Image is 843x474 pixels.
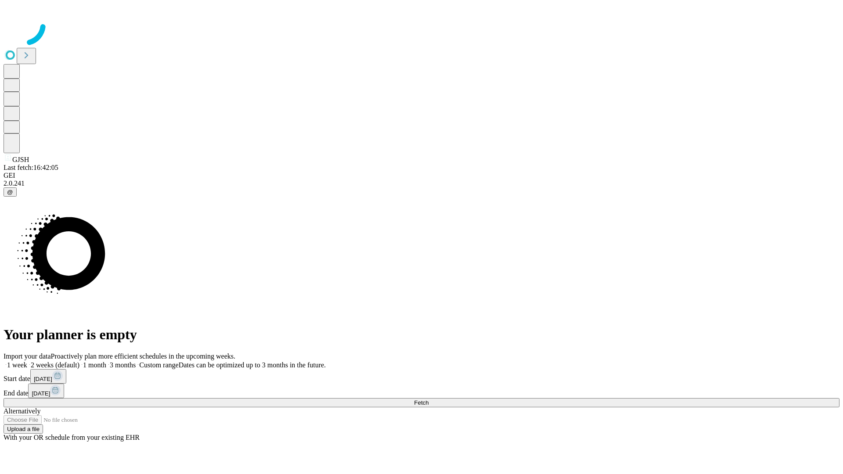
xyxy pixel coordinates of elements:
[4,434,140,441] span: With your OR schedule from your existing EHR
[28,384,64,398] button: [DATE]
[12,156,29,163] span: GJSH
[4,369,839,384] div: Start date
[4,187,17,197] button: @
[414,399,429,406] span: Fetch
[4,180,839,187] div: 2.0.241
[139,361,178,369] span: Custom range
[7,189,13,195] span: @
[4,172,839,180] div: GEI
[32,390,50,397] span: [DATE]
[4,384,839,398] div: End date
[4,164,58,171] span: Last fetch: 16:42:05
[110,361,136,369] span: 3 months
[51,352,235,360] span: Proactively plan more efficient schedules in the upcoming weeks.
[4,398,839,407] button: Fetch
[83,361,106,369] span: 1 month
[4,424,43,434] button: Upload a file
[4,407,40,415] span: Alternatively
[34,376,52,382] span: [DATE]
[7,361,27,369] span: 1 week
[179,361,326,369] span: Dates can be optimized up to 3 months in the future.
[4,352,51,360] span: Import your data
[4,327,839,343] h1: Your planner is empty
[31,361,79,369] span: 2 weeks (default)
[30,369,66,384] button: [DATE]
